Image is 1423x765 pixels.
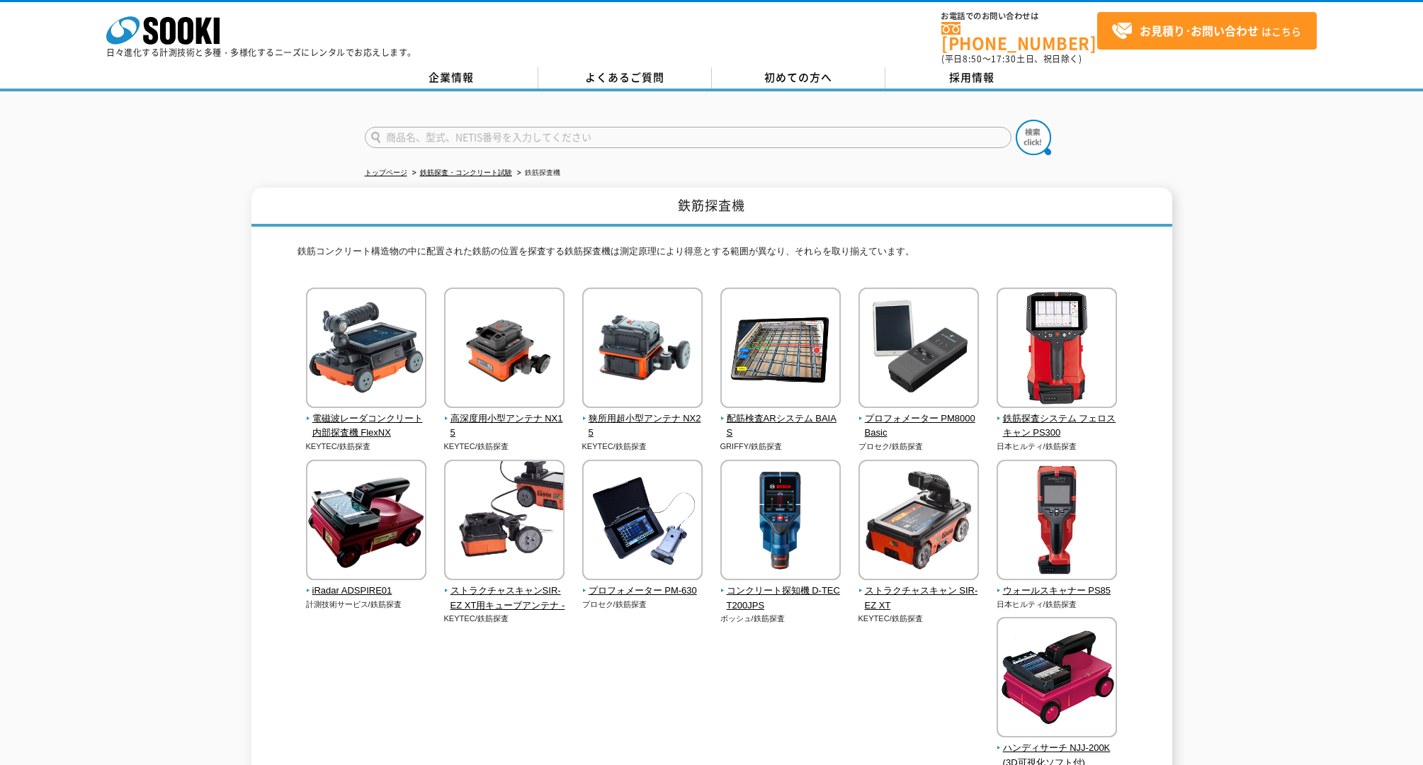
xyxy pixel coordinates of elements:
[720,613,841,625] p: ボッシュ/鉄筋探査
[997,412,1118,441] span: 鉄筋探査システム フェロスキャン PS300
[582,570,703,599] a: プロフォメーター PM-630
[858,288,979,412] img: プロフォメーター PM8000Basic
[720,460,841,584] img: コンクリート探知機 D-TECT200JPS
[582,441,703,453] p: KEYTEC/鉄筋探査
[858,412,980,441] span: プロフォメーター PM8000Basic
[1097,12,1317,50] a: お見積り･お問い合わせはこちら
[941,52,1082,65] span: (平日 ～ 土日、祝日除く)
[444,398,565,441] a: 高深度用小型アンテナ NX15
[720,412,841,441] span: 配筋検査ARシステム BAIAS
[306,441,427,453] p: KEYTEC/鉄筋探査
[444,412,565,441] span: 高深度用小型アンテナ NX15
[514,166,560,181] li: 鉄筋探査機
[306,412,427,441] span: 電磁波レーダコンクリート内部探査機 FlexNX
[444,584,565,613] span: ストラクチャスキャンSIR-EZ XT用キューブアンテナ -
[251,188,1172,227] h1: 鉄筋探査機
[997,570,1118,599] a: ウォールスキャナー PS85
[858,570,980,613] a: ストラクチャスキャン SIR-EZ XT
[885,67,1059,89] a: 採用情報
[297,244,1126,266] p: 鉄筋コンクリート構造物の中に配置された鉄筋の位置を探査する鉄筋探査機は測定原理により得意とする範囲が異なり、それらを取り揃えています。
[963,52,982,65] span: 8:50
[365,67,538,89] a: 企業情報
[444,288,565,412] img: 高深度用小型アンテナ NX15
[582,584,703,599] span: プロフォメーター PM-630
[858,441,980,453] p: プロセク/鉄筋探査
[306,288,426,412] img: 電磁波レーダコンクリート内部探査機 FlexNX
[997,584,1118,599] span: ウォールスキャナー PS85
[858,613,980,625] p: KEYTEC/鉄筋探査
[365,169,407,176] a: トップページ
[420,169,512,176] a: 鉄筋探査・コンクリート試験
[582,460,703,584] img: プロフォメーター PM-630
[444,570,565,613] a: ストラクチャスキャンSIR-EZ XT用キューブアンテナ -
[1140,22,1259,39] strong: お見積り･お問い合わせ
[997,398,1118,441] a: 鉄筋探査システム フェロスキャン PS300
[444,613,565,625] p: KEYTEC/鉄筋探査
[582,288,703,412] img: 狭所用超小型アンテナ NX25
[444,460,565,584] img: ストラクチャスキャンSIR-EZ XT用キューブアンテナ -
[712,67,885,89] a: 初めての方へ
[720,441,841,453] p: GRIFFY/鉄筋探査
[720,584,841,613] span: コンクリート探知機 D-TECT200JPS
[582,398,703,441] a: 狭所用超小型アンテナ NX25
[444,441,565,453] p: KEYTEC/鉄筋探査
[858,460,979,584] img: ストラクチャスキャン SIR-EZ XT
[582,412,703,441] span: 狭所用超小型アンテナ NX25
[997,441,1118,453] p: 日本ヒルティ/鉄筋探査
[306,570,427,599] a: iRadar ADSPIRE01
[306,398,427,441] a: 電磁波レーダコンクリート内部探査機 FlexNX
[582,599,703,611] p: プロセク/鉄筋探査
[365,127,1011,148] input: 商品名、型式、NETIS番号を入力してください
[306,460,426,584] img: iRadar ADSPIRE01
[1016,120,1051,155] img: btn_search.png
[1111,21,1301,42] span: はこちら
[306,584,427,599] span: iRadar ADSPIRE01
[720,288,841,412] img: 配筋検査ARシステム BAIAS
[764,69,832,85] span: 初めての方へ
[720,398,841,441] a: 配筋検査ARシステム BAIAS
[997,460,1117,584] img: ウォールスキャナー PS85
[997,617,1117,741] img: ハンディサーチ NJJ-200K(3D可視化ソフト付)
[991,52,1016,65] span: 17:30
[997,599,1118,611] p: 日本ヒルティ/鉄筋探査
[941,12,1097,21] span: お電話でのお問い合わせは
[306,599,427,611] p: 計測技術サービス/鉄筋探査
[997,288,1117,412] img: 鉄筋探査システム フェロスキャン PS300
[538,67,712,89] a: よくあるご質問
[858,398,980,441] a: プロフォメーター PM8000Basic
[858,584,980,613] span: ストラクチャスキャン SIR-EZ XT
[106,48,416,57] p: 日々進化する計測技術と多種・多様化するニーズにレンタルでお応えします。
[941,22,1097,51] a: [PHONE_NUMBER]
[720,570,841,613] a: コンクリート探知機 D-TECT200JPS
